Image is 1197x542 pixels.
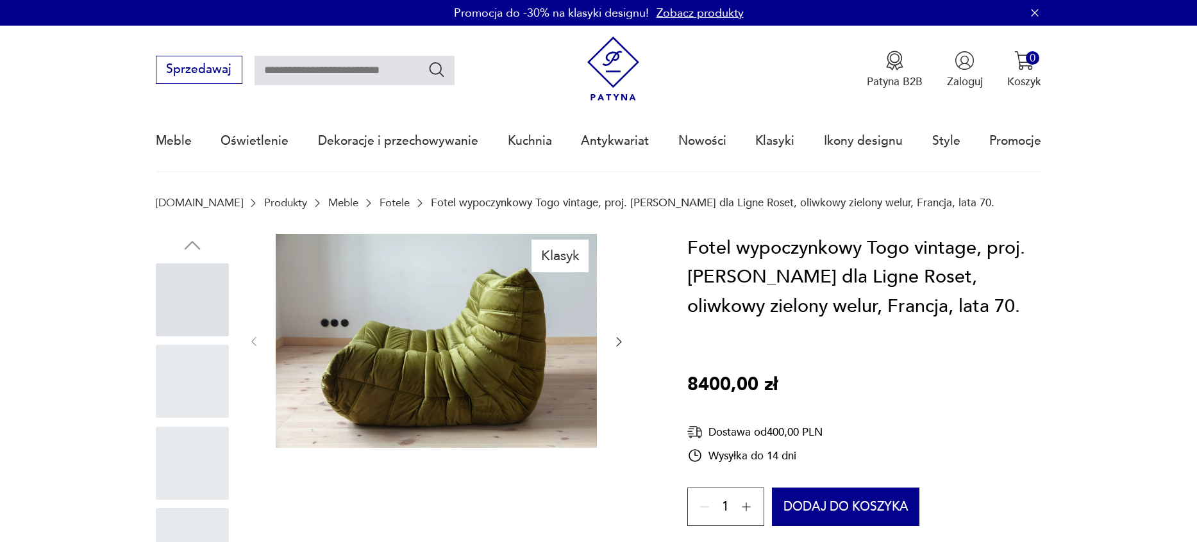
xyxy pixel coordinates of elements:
[867,51,923,89] button: Patyna B2B
[532,240,589,272] div: Klasyk
[772,488,920,526] button: Dodaj do koszyka
[687,370,778,400] p: 8400,00 zł
[508,111,552,170] a: Kuchnia
[431,197,994,209] p: Fotel wypoczynkowy Togo vintage, proj. [PERSON_NAME] dla Ligne Roset, oliwkowy zielony welur, Fra...
[221,111,289,170] a: Oświetlenie
[1014,51,1034,70] img: Ikona koszyka
[687,234,1042,322] h1: Fotel wypoczynkowy Togo vintage, proj. [PERSON_NAME] dla Ligne Roset, oliwkowy zielony welur, Fra...
[657,5,744,21] a: Zobacz produkty
[947,74,983,89] p: Zaloguj
[687,424,703,440] img: Ikona dostawy
[722,502,729,513] span: 1
[156,65,242,76] a: Sprzedawaj
[264,197,307,209] a: Produkty
[156,111,192,170] a: Meble
[687,424,823,440] div: Dostawa od 400,00 PLN
[318,111,478,170] a: Dekoracje i przechowywanie
[581,37,646,101] img: Patyna - sklep z meblami i dekoracjami vintage
[867,74,923,89] p: Patyna B2B
[947,51,983,89] button: Zaloguj
[454,5,649,21] p: Promocja do -30% na klasyki designu!
[581,111,649,170] a: Antykwariat
[1007,51,1041,89] button: 0Koszyk
[885,51,905,70] img: Ikona medalu
[156,197,243,209] a: [DOMAIN_NAME]
[156,56,242,84] button: Sprzedawaj
[687,448,823,463] div: Wysyłka do 14 dni
[824,111,903,170] a: Ikony designu
[328,197,358,209] a: Meble
[989,111,1041,170] a: Promocje
[1026,51,1039,65] div: 0
[867,51,923,89] a: Ikona medaluPatyna B2B
[428,60,446,79] button: Szukaj
[276,234,597,448] img: Zdjęcie produktu Fotel wypoczynkowy Togo vintage, proj. M. Ducaroy dla Ligne Roset, oliwkowy ziel...
[678,111,726,170] a: Nowości
[755,111,794,170] a: Klasyki
[955,51,975,70] img: Ikonka użytkownika
[932,111,960,170] a: Style
[380,197,410,209] a: Fotele
[1007,74,1041,89] p: Koszyk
